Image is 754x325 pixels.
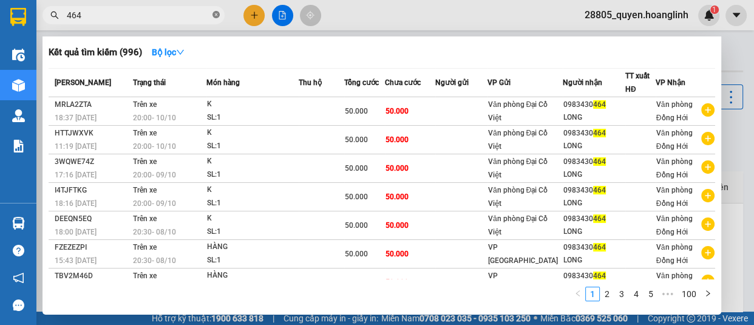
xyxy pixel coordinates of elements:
[563,184,625,197] div: 0983430
[55,171,97,179] span: 17:16 [DATE]
[704,290,712,297] span: right
[563,98,625,111] div: 0983430
[563,111,625,124] div: LONG
[488,214,548,236] span: Văn phòng Đại Cồ Việt
[12,49,25,61] img: warehouse-icon
[207,197,298,210] div: SL: 1
[345,193,368,201] span: 50.000
[563,254,625,267] div: LONG
[133,243,157,251] span: Trên xe
[571,287,585,301] li: Previous Page
[701,287,715,301] button: right
[55,213,129,225] div: DEEQN5EQ
[586,287,599,301] a: 1
[385,78,421,87] span: Chưa cước
[13,245,24,256] span: question-circle
[212,11,220,18] span: close-circle
[207,168,298,182] div: SL: 1
[133,272,157,280] span: Trên xe
[133,78,166,87] span: Trạng thái
[593,214,606,223] span: 464
[13,272,24,284] span: notification
[385,193,409,201] span: 50.000
[644,287,657,301] a: 5
[207,241,298,254] div: HÀNG
[656,186,693,208] span: Văn phòng Đồng Hới
[133,214,157,223] span: Trên xe
[206,78,240,87] span: Món hàng
[13,299,24,311] span: message
[656,100,693,122] span: Văn phòng Đồng Hới
[385,278,409,287] span: 50.000
[385,107,409,115] span: 50.000
[55,127,129,140] div: HTTJWXVK
[656,78,685,87] span: VP Nhận
[563,78,602,87] span: Người nhận
[212,10,220,21] span: close-circle
[701,246,715,259] span: plus-circle
[701,287,715,301] li: Next Page
[133,199,176,208] span: 20:00 - 09/10
[658,287,678,301] span: •••
[563,156,625,168] div: 0983430
[55,184,129,197] div: I4TJFTKG
[344,78,379,87] span: Tổng cước
[563,168,625,181] div: LONG
[207,126,298,140] div: K
[55,98,129,111] div: MRLA2ZTA
[435,78,469,87] span: Người gửi
[593,129,606,137] span: 464
[658,287,678,301] li: Next 5 Pages
[133,228,176,236] span: 20:30 - 08/10
[488,157,548,179] span: Văn phòng Đại Cồ Việt
[656,272,693,293] span: Văn phòng Đồng Hới
[585,287,600,301] li: 1
[207,98,298,111] div: K
[563,127,625,140] div: 0983430
[345,107,368,115] span: 50.000
[55,199,97,208] span: 18:16 [DATE]
[488,129,548,151] span: Văn phòng Đại Cồ Việt
[55,78,111,87] span: [PERSON_NAME]
[207,140,298,153] div: SL: 1
[629,287,644,301] li: 4
[49,46,142,59] h3: Kết quả tìm kiếm ( 996 )
[701,132,715,145] span: plus-circle
[133,129,157,137] span: Trên xe
[10,8,26,26] img: logo-vxr
[644,287,658,301] li: 5
[345,250,368,258] span: 50.000
[133,142,176,151] span: 20:00 - 10/10
[133,157,157,166] span: Trên xe
[133,171,176,179] span: 20:00 - 09/10
[656,129,693,151] span: Văn phòng Đồng Hới
[701,103,715,117] span: plus-circle
[488,100,548,122] span: Văn phòng Đại Cồ Việt
[563,197,625,210] div: LONG
[345,221,368,230] span: 50.000
[345,135,368,144] span: 50.000
[701,217,715,231] span: plus-circle
[55,256,97,265] span: 15:43 [DATE]
[678,287,700,301] a: 100
[385,135,409,144] span: 50.000
[593,100,606,109] span: 464
[563,140,625,152] div: LONG
[152,47,185,57] strong: Bộ lọc
[574,290,582,297] span: left
[563,270,625,282] div: 0983430
[207,111,298,125] div: SL: 1
[133,114,176,122] span: 20:00 - 10/10
[488,243,558,265] span: VP [GEOGRAPHIC_DATA]
[625,72,650,94] span: TT xuất HĐ
[593,243,606,251] span: 464
[600,287,614,301] a: 2
[385,164,409,173] span: 50.000
[299,78,322,87] span: Thu hộ
[600,287,614,301] li: 2
[12,217,25,230] img: warehouse-icon
[55,114,97,122] span: 18:37 [DATE]
[55,228,97,236] span: 18:00 [DATE]
[563,213,625,225] div: 0983430
[55,241,129,254] div: FZEZEZPI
